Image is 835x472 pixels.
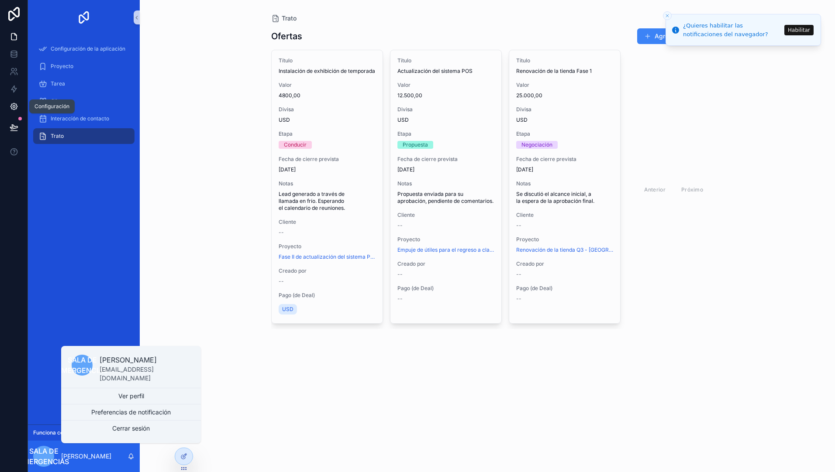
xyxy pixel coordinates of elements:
span: USD [516,116,613,123]
span: Se discutió el alcance inicial, a la espera de la aprobación final. [516,191,613,205]
div: Negociación [521,141,552,149]
span: -- [279,229,284,236]
button: Preferencias de notificación [61,404,201,420]
img: Logotipo de la aplicación [77,10,91,24]
span: Divisa [279,106,376,113]
span: Fecha de cierre prevista [397,156,494,163]
span: -- [516,271,521,278]
span: Valor [279,82,376,89]
span: Creado por [516,260,613,267]
span: -- [397,222,403,229]
span: Título [279,57,376,64]
div: ¿Quieres habilitar las notificaciones del navegador? [683,21,782,38]
span: Renovación de la tienda Fase 1 [516,68,613,75]
span: Cliente [516,212,613,219]
span: Notas [397,180,494,187]
span: Cliente [397,212,494,219]
span: Pago (de Deal) [397,285,494,292]
span: -- [516,295,521,302]
span: -- [397,295,403,302]
a: TítuloInstalación de exhibición de temporadaValor4800,00DivisaUSDEtapaConducirFecha de cierre pre... [271,50,383,324]
span: Título [397,57,494,64]
span: Fecha de cierre prevista [279,156,376,163]
a: Trato [271,14,297,23]
span: Proyecto [516,236,613,243]
a: Renovación de la tienda Q3 - [GEOGRAPHIC_DATA] [516,246,613,253]
span: Trato [282,14,297,23]
button: Cerrar sesión [61,421,201,436]
a: Tarea [33,76,135,92]
span: Lead generado a través de llamada en frío. Esperando el calendario de reuniones. [279,191,376,212]
span: Valor [516,82,613,89]
span: Valor [397,82,494,89]
span: 12.500,00 [397,92,494,99]
span: -- [516,222,521,229]
span: Sala de emergencias [57,355,107,376]
button: Agregar oferta [637,28,704,44]
span: Divisa [397,106,494,113]
a: Cliente [33,93,135,109]
span: USD [279,116,376,123]
a: Funciona con [28,424,140,441]
span: [DATE] [279,166,376,173]
span: Proyecto [279,243,376,250]
span: Funciona con [33,429,66,436]
div: Conducir [284,141,307,149]
span: Actualización del sistema POS [397,68,494,75]
h1: Ofertas [271,30,302,42]
span: Pago (de Deal) [279,292,376,299]
span: Notas [516,180,613,187]
span: Notas [279,180,376,187]
button: Habilitar [784,25,814,35]
span: Proyecto [397,236,494,243]
span: Instalación de exhibición de temporada [279,68,376,75]
span: Etapa [516,130,613,137]
a: Interacción de contacto [33,111,135,127]
span: [DATE] [397,166,494,173]
button: Cerrar tostada [663,11,672,20]
a: Trato [33,128,135,144]
span: Sala de emergencias [18,446,69,467]
div: Propuesta [403,141,428,149]
span: Divisa [516,106,613,113]
span: USD [397,116,494,123]
span: Tarea [51,80,65,87]
p: [PERSON_NAME] [100,355,190,365]
span: [DATE] [516,166,613,173]
span: Título [516,57,613,64]
a: Fase II de actualización del sistema POS [279,253,376,260]
span: Etapa [279,130,376,137]
span: USD [282,306,293,313]
a: USD [279,304,297,315]
span: Interacción de contacto [51,115,109,122]
span: Propuesta enviada para su aprobación, pendiente de comentarios. [397,191,494,205]
a: Ver perfil [61,388,201,404]
span: 4800,00 [279,92,376,99]
font: Agregar oferta [655,32,697,41]
span: -- [397,271,403,278]
a: TítuloActualización del sistema POSValor12.500,00DivisaUSDEtapaPropuestaFecha de cierre prevista[... [390,50,502,324]
span: Proyecto [51,63,73,70]
p: [EMAIL_ADDRESS][DOMAIN_NAME] [100,365,190,383]
span: Etapa [397,130,494,137]
span: -- [279,278,284,285]
a: TítuloRenovación de la tienda Fase 1Valor25.000,00DivisaUSDEtapaNegociaciónFecha de cierre previs... [509,50,621,324]
span: Cliente [279,219,376,226]
span: Trato [51,133,64,140]
a: Empuje de útiles para el regreso a clases [397,246,494,253]
span: Creado por [279,267,376,274]
div: Configuración [35,103,69,110]
span: Configuración de la aplicación [51,45,125,52]
div: Contenido desplazable [28,35,140,155]
a: Configuración de la aplicación [33,41,135,57]
span: Creado por [397,260,494,267]
a: Proyecto [33,58,135,74]
span: Cliente [51,98,68,105]
span: Fecha de cierre prevista [516,156,613,163]
p: [PERSON_NAME] [61,452,111,461]
span: Pago (de Deal) [516,285,613,292]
